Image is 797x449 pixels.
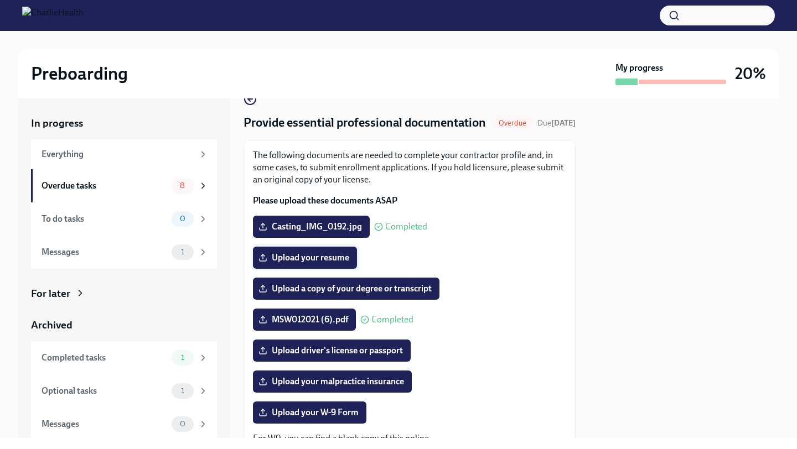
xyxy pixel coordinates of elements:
span: Upload your resume [261,252,349,263]
label: MSW012021 (6).pdf [253,309,356,331]
a: Overdue tasks8 [31,169,217,202]
label: Upload your W-9 Form [253,401,366,424]
span: Upload a copy of your degree or transcript [261,283,432,294]
h2: Preboarding [31,62,128,85]
span: 1 [174,387,191,395]
div: To do tasks [42,213,167,225]
span: 1 [174,248,191,256]
span: 0 [173,420,192,428]
span: Casting_IMG_0192.jpg [261,221,362,232]
a: Completed tasks1 [31,341,217,374]
span: Due [537,118,576,128]
a: In progress [31,116,217,130]
span: MSW012021 (6).pdf [261,314,348,325]
span: Upload driver's license or passport [261,345,403,356]
label: Upload driver's license or passport [253,340,411,362]
div: For later [31,286,70,301]
a: Optional tasks1 [31,374,217,408]
span: 8 [173,181,192,190]
p: The following documents are needed to complete your contractor profile and, in some cases, to sub... [253,149,566,186]
span: 1 [174,353,191,362]
strong: [DATE] [551,118,576,128]
a: Everything [31,139,217,169]
span: 0 [173,215,192,223]
a: Archived [31,318,217,332]
h4: Provide essential professional documentation [244,114,486,131]
div: Overdue tasks [42,180,167,192]
strong: My progress [615,62,663,74]
span: Upload your W-9 Form [261,407,359,418]
span: Completed [371,315,413,324]
h3: 20% [735,64,766,83]
label: Upload your malpractice insurance [253,370,412,393]
span: Overdue [492,119,533,127]
div: Messages [42,418,167,430]
label: Casting_IMG_0192.jpg [253,216,370,238]
div: Messages [42,246,167,258]
label: Upload your resume [253,247,357,269]
a: Messages0 [31,408,217,441]
strong: Please upload these documents ASAP [253,195,397,206]
a: Messages1 [31,236,217,269]
span: Completed [385,222,427,231]
span: August 14th, 2025 09:00 [537,118,576,128]
a: For later [31,286,217,301]
label: Upload a copy of your degree or transcript [253,278,439,300]
span: Upload your malpractice insurance [261,376,404,387]
a: To do tasks0 [31,202,217,236]
div: Completed tasks [42,352,167,364]
div: Optional tasks [42,385,167,397]
div: Everything [42,148,194,160]
p: For W9, you can find a blank copy of this online. [253,432,566,445]
img: CharlieHealth [22,7,84,24]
